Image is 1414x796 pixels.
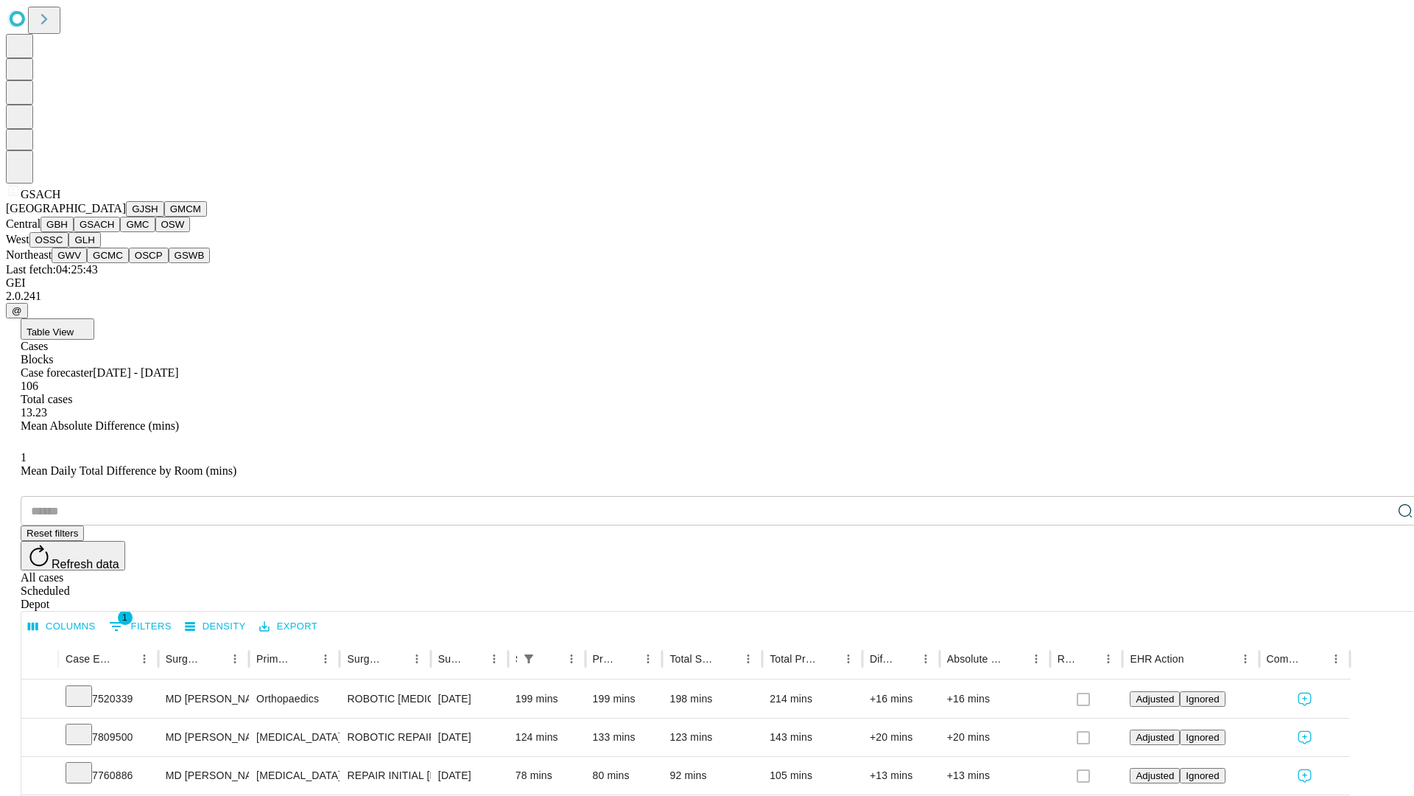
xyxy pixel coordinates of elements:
[21,541,125,570] button: Refresh data
[1077,649,1098,669] button: Sort
[386,649,407,669] button: Sort
[1136,770,1174,781] span: Adjusted
[29,764,51,789] button: Expand
[256,719,332,756] div: [MEDICAL_DATA]
[1130,691,1180,707] button: Adjusted
[52,558,119,570] span: Refresh data
[93,366,178,379] span: [DATE] - [DATE]
[1130,730,1180,745] button: Adjusted
[256,680,332,718] div: Orthopaedics
[113,649,134,669] button: Sort
[6,290,1408,303] div: 2.0.241
[27,528,78,539] span: Reset filters
[770,757,855,795] div: 105 mins
[1058,653,1077,665] div: Resolved in EHR
[484,649,504,669] button: Menu
[1180,691,1225,707] button: Ignored
[516,757,578,795] div: 78 mins
[770,680,855,718] div: 214 mins
[669,680,755,718] div: 198 mins
[638,649,658,669] button: Menu
[516,653,517,665] div: Scheduled In Room Duration
[27,327,74,338] span: Table View
[770,719,855,756] div: 143 mins
[895,649,915,669] button: Sort
[669,757,755,795] div: 92 mins
[870,680,932,718] div: +16 mins
[438,653,462,665] div: Surgery Date
[129,248,169,263] button: OSCP
[347,719,423,756] div: ROBOTIC REPAIR INITIAL [MEDICAL_DATA] REDUCIBLE AGE [DEMOGRAPHIC_DATA] OR MORE
[12,305,22,316] span: @
[6,303,28,318] button: @
[1267,653,1304,665] div: Comments
[347,680,423,718] div: ROBOTIC [MEDICAL_DATA] TOTAL HIP
[617,649,638,669] button: Sort
[1186,649,1206,669] button: Sort
[1326,649,1346,669] button: Menu
[1026,649,1047,669] button: Menu
[347,653,384,665] div: Surgery Name
[947,757,1043,795] div: +13 mins
[717,649,738,669] button: Sort
[6,263,98,276] span: Last fetch: 04:25:43
[1098,649,1119,669] button: Menu
[6,248,52,261] span: Northeast
[181,615,250,638] button: Density
[256,615,321,638] button: Export
[947,653,1004,665] div: Absolute Difference
[838,649,859,669] button: Menu
[6,233,29,245] span: West
[516,719,578,756] div: 124 mins
[315,649,336,669] button: Menu
[518,649,539,669] div: 1 active filter
[407,649,427,669] button: Menu
[438,757,501,795] div: [DATE]
[29,725,51,751] button: Expand
[6,202,126,214] span: [GEOGRAPHIC_DATA]
[29,232,69,248] button: OSSC
[1180,768,1225,783] button: Ignored
[21,366,93,379] span: Case forecaster
[66,719,151,756] div: 7809500
[21,526,84,541] button: Reset filters
[29,687,51,713] button: Expand
[256,653,293,665] div: Primary Service
[52,248,87,263] button: GWV
[166,719,242,756] div: MD [PERSON_NAME]
[126,201,164,217] button: GJSH
[738,649,759,669] button: Menu
[593,680,655,718] div: 199 mins
[947,719,1043,756] div: +20 mins
[1186,694,1219,705] span: Ignored
[155,217,191,232] button: OSW
[21,406,47,419] span: 13.23
[1136,694,1174,705] span: Adjusted
[21,318,94,340] button: Table View
[21,188,60,200] span: GSACH
[256,757,332,795] div: [MEDICAL_DATA]
[1130,768,1180,783] button: Adjusted
[24,615,99,638] button: Select columns
[669,719,755,756] div: 123 mins
[87,248,129,263] button: GCMC
[870,757,932,795] div: +13 mins
[870,719,932,756] div: +20 mins
[225,649,245,669] button: Menu
[347,757,423,795] div: REPAIR INITIAL [MEDICAL_DATA] REDUCIBLE AGE [DEMOGRAPHIC_DATA] OR MORE
[593,719,655,756] div: 133 mins
[770,653,816,665] div: Total Predicted Duration
[74,217,120,232] button: GSACH
[118,610,133,625] span: 1
[1180,730,1225,745] button: Ignored
[204,649,225,669] button: Sort
[1005,649,1026,669] button: Sort
[21,419,179,432] span: Mean Absolute Difference (mins)
[295,649,315,669] button: Sort
[1136,732,1174,743] span: Adjusted
[915,649,936,669] button: Menu
[1186,770,1219,781] span: Ignored
[166,757,242,795] div: MD [PERSON_NAME]
[166,653,203,665] div: Surgeon Name
[518,649,539,669] button: Show filters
